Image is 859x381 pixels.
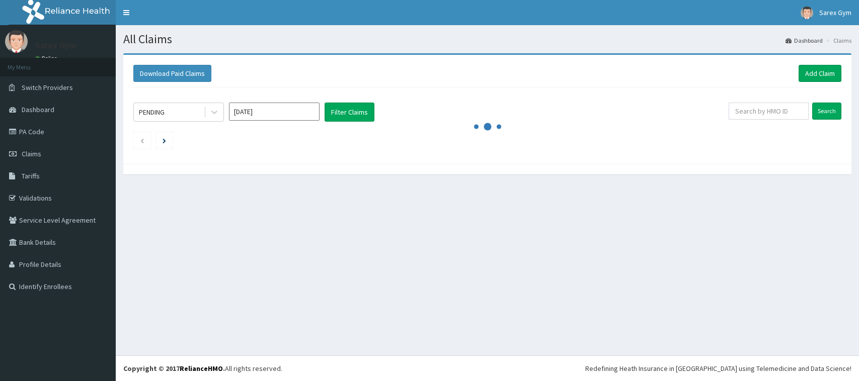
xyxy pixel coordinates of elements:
a: Online [35,55,59,62]
a: Dashboard [786,36,823,45]
strong: Copyright © 2017 . [123,364,225,373]
span: Sarex Gym [819,8,851,17]
a: Next page [163,136,166,145]
p: Sarex Gym [35,41,76,50]
img: User Image [5,30,28,53]
input: Search [812,103,841,120]
div: Redefining Heath Insurance in [GEOGRAPHIC_DATA] using Telemedicine and Data Science! [585,363,851,373]
input: Select Month and Year [229,103,320,121]
input: Search by HMO ID [729,103,809,120]
span: Switch Providers [22,83,73,92]
span: Tariffs [22,171,40,180]
div: PENDING [139,107,165,117]
span: Dashboard [22,105,54,114]
a: Previous page [140,136,144,145]
a: Add Claim [799,65,841,82]
span: Claims [22,149,41,158]
svg: audio-loading [473,112,503,142]
footer: All rights reserved. [116,355,859,381]
button: Filter Claims [325,103,374,122]
li: Claims [824,36,851,45]
button: Download Paid Claims [133,65,211,82]
h1: All Claims [123,33,851,46]
a: RelianceHMO [180,364,223,373]
img: User Image [801,7,813,19]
